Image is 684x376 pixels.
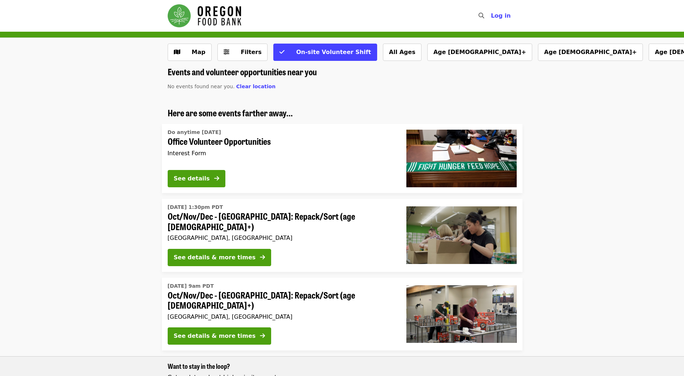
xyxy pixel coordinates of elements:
i: arrow-right icon [260,254,265,261]
i: map icon [174,49,180,55]
span: Here are some events farther away... [168,106,293,119]
span: Filters [241,49,262,55]
button: All Ages [383,44,422,61]
span: Map [192,49,206,55]
span: Office Volunteer Opportunities [168,136,395,147]
img: Oct/Nov/Dec - Portland: Repack/Sort (age 8+) organized by Oregon Food Bank [406,206,517,264]
div: See details [174,174,210,183]
i: arrow-right icon [260,332,265,339]
span: Events and volunteer opportunities near you [168,65,317,78]
button: Age [DEMOGRAPHIC_DATA]+ [427,44,532,61]
img: Office Volunteer Opportunities organized by Oregon Food Bank [406,130,517,187]
time: [DATE] 1:30pm PDT [168,203,223,211]
i: arrow-right icon [214,175,219,182]
div: [GEOGRAPHIC_DATA], [GEOGRAPHIC_DATA] [168,313,395,320]
button: Log in [485,9,516,23]
button: See details & more times [168,327,271,345]
img: Oct/Nov/Dec - Portland: Repack/Sort (age 16+) organized by Oregon Food Bank [406,285,517,343]
span: Want to stay in the loop? [168,361,230,371]
span: Oct/Nov/Dec - [GEOGRAPHIC_DATA]: Repack/Sort (age [DEMOGRAPHIC_DATA]+) [168,290,395,311]
span: Interest Form [168,150,206,157]
button: See details & more times [168,249,271,266]
div: [GEOGRAPHIC_DATA], [GEOGRAPHIC_DATA] [168,234,395,241]
button: On-site Volunteer Shift [273,44,377,61]
span: No events found near you. [168,84,235,89]
img: Oregon Food Bank - Home [168,4,241,27]
button: Filters (0 selected) [217,44,268,61]
button: See details [168,170,225,187]
div: See details & more times [174,332,256,340]
a: See details for "Oct/Nov/Dec - Portland: Repack/Sort (age 8+)" [162,199,522,272]
input: Search [489,7,494,24]
span: On-site Volunteer Shift [296,49,371,55]
i: search icon [478,12,484,19]
i: check icon [279,49,284,55]
span: Clear location [236,84,275,89]
span: Oct/Nov/Dec - [GEOGRAPHIC_DATA]: Repack/Sort (age [DEMOGRAPHIC_DATA]+) [168,211,395,232]
a: See details for "Office Volunteer Opportunities" [162,124,522,193]
time: [DATE] 9am PDT [168,282,214,290]
span: Log in [491,12,511,19]
div: See details & more times [174,253,256,262]
i: sliders-h icon [224,49,229,55]
button: Show map view [168,44,212,61]
button: Clear location [236,83,275,90]
span: Do anytime [DATE] [168,129,221,135]
a: See details for "Oct/Nov/Dec - Portland: Repack/Sort (age 16+)" [162,278,522,351]
button: Age [DEMOGRAPHIC_DATA]+ [538,44,643,61]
